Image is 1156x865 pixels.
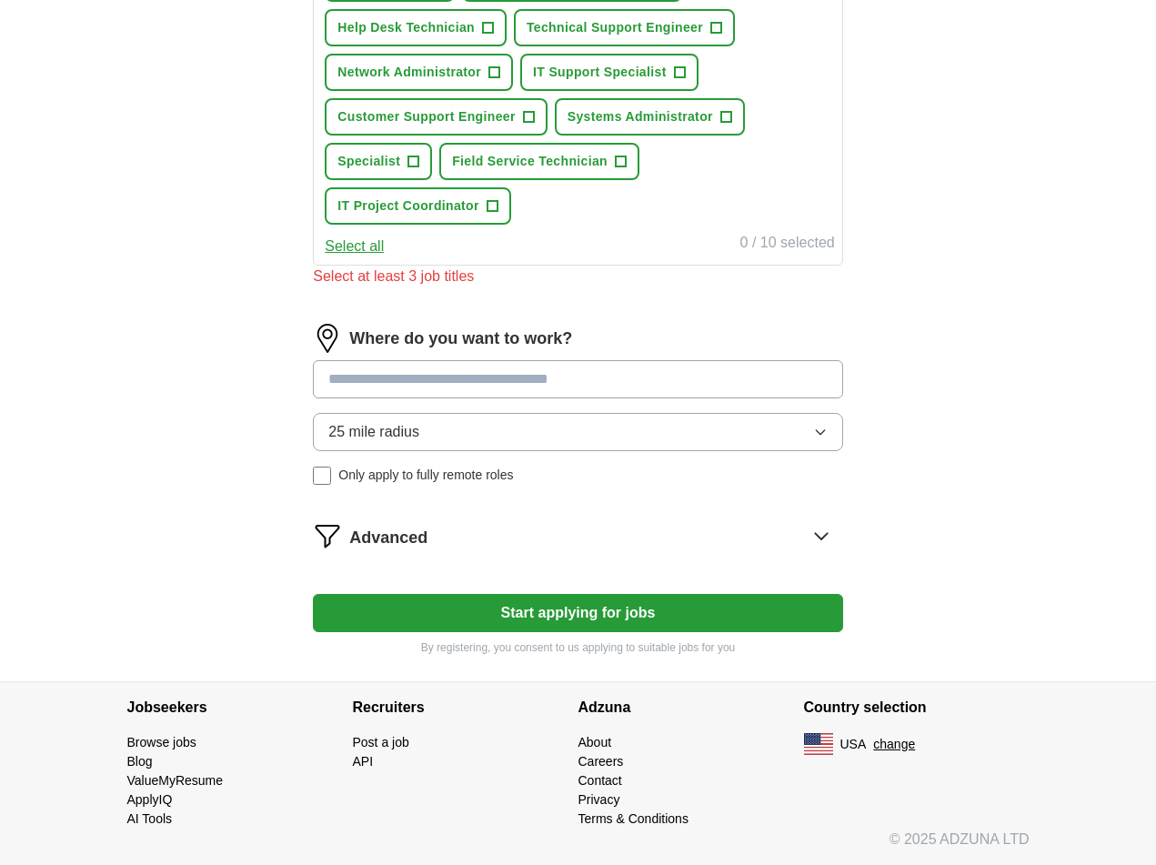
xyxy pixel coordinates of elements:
[325,143,432,180] button: Specialist
[337,63,481,82] span: Network Administrator
[527,18,703,37] span: Technical Support Engineer
[578,735,612,749] a: About
[578,792,620,807] a: Privacy
[338,466,513,485] span: Only apply to fully remote roles
[325,98,547,136] button: Customer Support Engineer
[804,733,833,755] img: US flag
[325,54,513,91] button: Network Administrator
[325,187,511,225] button: IT Project Coordinator
[325,9,507,46] button: Help Desk Technician
[313,521,342,550] img: filter
[313,324,342,353] img: location.png
[127,754,153,769] a: Blog
[313,467,331,485] input: Only apply to fully remote roles
[555,98,745,136] button: Systems Administrator
[578,773,622,788] a: Contact
[337,196,479,216] span: IT Project Coordinator
[337,18,475,37] span: Help Desk Technician
[328,421,419,443] span: 25 mile radius
[313,639,842,656] p: By registering, you consent to us applying to suitable jobs for you
[127,811,173,826] a: AI Tools
[127,792,173,807] a: ApplyIQ
[113,829,1044,865] div: © 2025 ADZUNA LTD
[578,754,624,769] a: Careers
[313,266,842,287] div: Select at least 3 job titles
[520,54,699,91] button: IT Support Specialist
[127,735,196,749] a: Browse jobs
[840,735,867,754] span: USA
[313,594,842,632] button: Start applying for jobs
[337,152,400,171] span: Specialist
[127,773,224,788] a: ValueMyResume
[349,526,427,550] span: Advanced
[349,327,572,351] label: Where do you want to work?
[353,754,374,769] a: API
[568,107,713,126] span: Systems Administrator
[578,811,689,826] a: Terms & Conditions
[337,107,515,126] span: Customer Support Engineer
[313,413,842,451] button: 25 mile radius
[873,735,915,754] button: change
[353,735,409,749] a: Post a job
[439,143,639,180] button: Field Service Technician
[452,152,608,171] span: Field Service Technician
[740,232,835,257] div: 0 / 10 selected
[325,236,384,257] button: Select all
[804,682,1030,733] h4: Country selection
[533,63,667,82] span: IT Support Specialist
[514,9,735,46] button: Technical Support Engineer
